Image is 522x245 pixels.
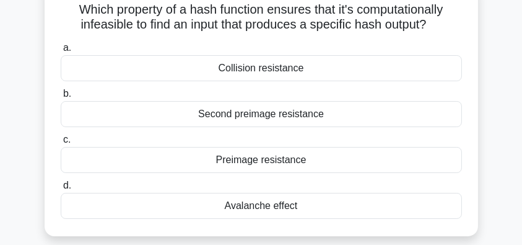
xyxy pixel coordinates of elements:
div: Avalanche effect [61,193,462,219]
div: Preimage resistance [61,147,462,173]
span: a. [63,42,71,53]
span: c. [63,134,71,145]
span: b. [63,88,71,99]
div: Collision resistance [61,55,462,81]
span: d. [63,180,71,190]
div: Second preimage resistance [61,101,462,127]
h5: Which property of a hash function ensures that it's computationally infeasible to find an input t... [59,2,463,33]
